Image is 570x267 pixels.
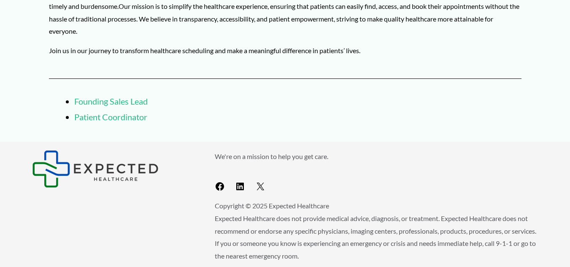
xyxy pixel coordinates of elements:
[32,150,159,188] img: Expected Healthcare Logo - side, dark font, small
[49,44,521,57] p: Join us in our journey to transform healthcare scheduling and make a meaningful difference in pat...
[215,214,536,260] span: Expected Healthcare does not provide medical advice, diagnosis, or treatment. Expected Healthcare...
[74,112,147,122] a: Patient Coordinator
[215,150,538,195] aside: Footer Widget 2
[49,2,519,23] span: Our mission is to simplify the healthcare experience, ensuring that patients can easily find, acc...
[215,150,538,163] p: We're on a mission to help you get care.
[74,96,148,106] a: Founding Sales Lead
[215,202,329,210] span: Copyright © 2025 Expected Healthcare
[32,150,194,188] aside: Footer Widget 1
[49,15,493,35] span: We believe in transparency, accessibility, and patient empowerment, striving to make quality heal...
